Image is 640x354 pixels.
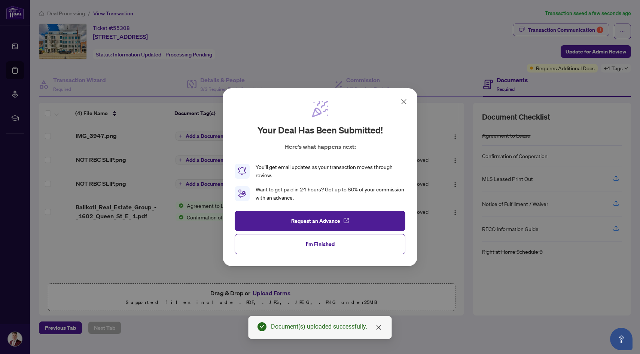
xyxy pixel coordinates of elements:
button: Request an Advance [235,210,405,231]
span: Request an Advance [291,215,340,227]
span: close [376,324,382,330]
div: Want to get paid in 24 hours? Get up to 80% of your commission with an advance. [256,185,405,202]
button: Open asap [610,328,633,350]
h2: Your deal has been submitted! [257,124,383,136]
span: check-circle [257,322,266,331]
span: I'm Finished [306,238,335,250]
p: Here’s what happens next: [284,142,356,151]
div: You’ll get email updates as your transaction moves through review. [256,163,405,179]
button: I'm Finished [235,234,405,254]
div: Document(s) uploaded successfully. [271,322,383,331]
a: Close [375,323,383,332]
